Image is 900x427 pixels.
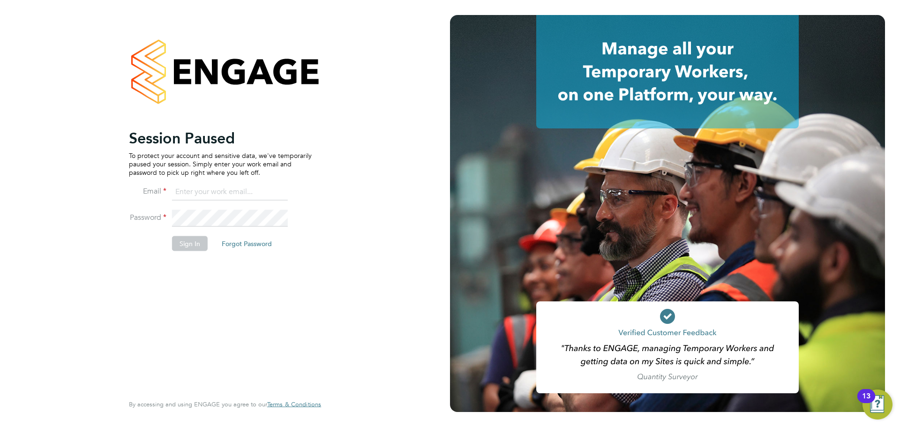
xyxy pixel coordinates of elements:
button: Open Resource Center, 13 new notifications [862,390,892,420]
h2: Session Paused [129,128,312,147]
span: Terms & Conditions [267,400,321,408]
button: Forgot Password [214,236,279,251]
label: Email [129,186,166,196]
label: Password [129,212,166,222]
button: Sign In [172,236,208,251]
div: 13 [862,396,870,408]
p: To protect your account and sensitive data, we've temporarily paused your session. Simply enter y... [129,151,312,177]
a: Terms & Conditions [267,401,321,408]
input: Enter your work email... [172,184,288,201]
span: By accessing and using ENGAGE you agree to our [129,400,321,408]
